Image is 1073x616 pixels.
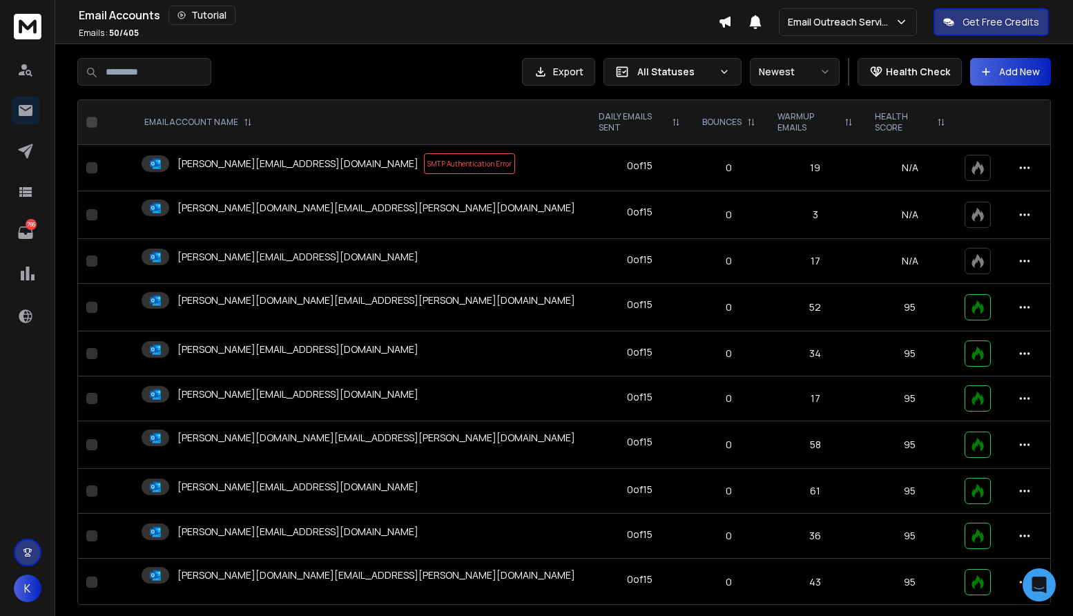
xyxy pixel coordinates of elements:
[886,65,950,79] p: Health Check
[627,483,652,497] div: 0 of 15
[872,161,948,175] p: N/A
[864,514,956,559] td: 95
[177,525,418,539] p: [PERSON_NAME][EMAIL_ADDRESS][DOMAIN_NAME]
[177,157,418,171] p: [PERSON_NAME][EMAIL_ADDRESS][DOMAIN_NAME]
[627,298,652,311] div: 0 of 15
[875,111,931,133] p: HEALTH SCORE
[12,219,39,247] a: 766
[777,111,839,133] p: WARMUP EMAILS
[79,6,718,25] div: Email Accounts
[864,469,956,514] td: 95
[864,331,956,376] td: 95
[766,331,864,376] td: 34
[627,572,652,586] div: 0 of 15
[144,117,252,128] div: EMAIL ACCOUNT NAME
[699,484,758,498] p: 0
[766,239,864,284] td: 17
[766,376,864,421] td: 17
[627,390,652,404] div: 0 of 15
[109,27,139,39] span: 50 / 405
[1023,568,1056,601] div: Open Intercom Messenger
[934,8,1049,36] button: Get Free Credits
[766,469,864,514] td: 61
[627,528,652,541] div: 0 of 15
[766,559,864,606] td: 43
[79,28,139,39] p: Emails :
[637,65,713,79] p: All Statuses
[168,6,235,25] button: Tutorial
[858,58,962,86] button: Health Check
[627,205,652,219] div: 0 of 15
[963,15,1039,29] p: Get Free Credits
[627,345,652,359] div: 0 of 15
[766,284,864,331] td: 52
[699,438,758,452] p: 0
[177,431,575,445] p: [PERSON_NAME][DOMAIN_NAME][EMAIL_ADDRESS][PERSON_NAME][DOMAIN_NAME]
[177,250,418,264] p: [PERSON_NAME][EMAIL_ADDRESS][DOMAIN_NAME]
[14,575,41,602] button: K
[699,575,758,589] p: 0
[766,145,864,191] td: 19
[627,253,652,267] div: 0 of 15
[177,293,575,307] p: [PERSON_NAME][DOMAIN_NAME][EMAIL_ADDRESS][PERSON_NAME][DOMAIN_NAME]
[699,300,758,314] p: 0
[864,559,956,606] td: 95
[864,284,956,331] td: 95
[766,514,864,559] td: 36
[970,58,1051,86] button: Add New
[522,58,595,86] button: Export
[599,111,666,133] p: DAILY EMAILS SENT
[788,15,895,29] p: Email Outreach Service
[864,421,956,469] td: 95
[699,254,758,268] p: 0
[699,529,758,543] p: 0
[424,153,515,174] span: SMTP Authentication Error
[627,435,652,449] div: 0 of 15
[702,117,742,128] p: BOUNCES
[627,159,652,173] div: 0 of 15
[872,254,948,268] p: N/A
[177,480,418,494] p: [PERSON_NAME][EMAIL_ADDRESS][DOMAIN_NAME]
[26,219,37,230] p: 766
[177,568,575,582] p: [PERSON_NAME][DOMAIN_NAME][EMAIL_ADDRESS][PERSON_NAME][DOMAIN_NAME]
[177,201,575,215] p: [PERSON_NAME][DOMAIN_NAME][EMAIL_ADDRESS][PERSON_NAME][DOMAIN_NAME]
[699,161,758,175] p: 0
[699,392,758,405] p: 0
[750,58,840,86] button: Newest
[872,208,948,222] p: N/A
[766,191,864,239] td: 3
[766,421,864,469] td: 58
[177,387,418,401] p: [PERSON_NAME][EMAIL_ADDRESS][DOMAIN_NAME]
[699,208,758,222] p: 0
[699,347,758,360] p: 0
[177,343,418,356] p: [PERSON_NAME][EMAIL_ADDRESS][DOMAIN_NAME]
[864,376,956,421] td: 95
